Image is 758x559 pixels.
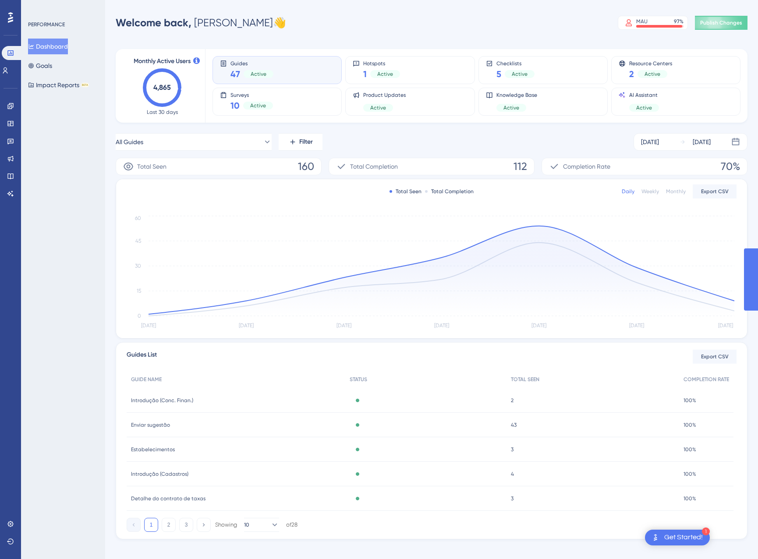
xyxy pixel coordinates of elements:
[684,446,696,453] span: 100%
[503,104,519,111] span: Active
[684,495,696,502] span: 100%
[514,159,527,173] span: 112
[434,322,449,329] tspan: [DATE]
[141,322,156,329] tspan: [DATE]
[137,288,141,294] tspan: 15
[496,68,501,80] span: 5
[299,137,313,147] span: Filter
[511,471,514,478] span: 4
[131,446,175,453] span: Estabelecimentos
[215,521,237,529] div: Showing
[496,60,535,66] span: Checklists
[131,376,162,383] span: GUIDE NAME
[622,188,634,195] div: Daily
[701,353,729,360] span: Export CSV
[641,188,659,195] div: Weekly
[693,184,737,198] button: Export CSV
[162,518,176,532] button: 2
[28,39,68,54] button: Dashboard
[674,18,684,25] div: 97 %
[496,92,537,99] span: Knowledge Base
[28,58,52,74] button: Goals
[131,421,170,428] span: Enviar sugestão
[350,161,398,172] span: Total Completion
[116,137,143,147] span: All Guides
[390,188,422,195] div: Total Seen
[135,215,141,221] tspan: 60
[286,521,298,529] div: of 28
[702,527,710,535] div: 1
[135,263,141,269] tspan: 30
[127,350,157,364] span: Guides List
[134,56,191,67] span: Monthly Active Users
[425,188,474,195] div: Total Completion
[239,322,254,329] tspan: [DATE]
[666,188,686,195] div: Monthly
[684,376,729,383] span: COMPLETION RATE
[718,322,733,329] tspan: [DATE]
[153,83,171,92] text: 4,865
[629,322,644,329] tspan: [DATE]
[244,521,249,528] span: 10
[511,421,517,428] span: 43
[135,238,141,244] tspan: 45
[244,518,279,532] button: 10
[138,313,141,319] tspan: 0
[511,495,514,502] span: 3
[81,83,89,87] div: BETA
[664,533,703,542] div: Get Started!
[279,133,322,151] button: Filter
[116,16,191,29] span: Welcome back,
[531,322,546,329] tspan: [DATE]
[684,397,696,404] span: 100%
[179,518,193,532] button: 3
[131,471,188,478] span: Introdução (Cadastros)
[650,532,661,543] img: launcher-image-alternative-text
[695,16,747,30] button: Publish Changes
[230,68,240,80] span: 47
[693,350,737,364] button: Export CSV
[721,524,747,551] iframe: UserGuiding AI Assistant Launcher
[350,376,367,383] span: STATUS
[629,60,672,66] span: Resource Centers
[684,421,696,428] span: 100%
[116,133,272,151] button: All Guides
[144,518,158,532] button: 1
[251,71,266,78] span: Active
[131,495,205,502] span: Detalhe do contrato de taxas
[629,92,659,99] span: AI Assistant
[370,104,386,111] span: Active
[511,397,514,404] span: 2
[137,161,166,172] span: Total Seen
[701,188,729,195] span: Export CSV
[645,71,660,78] span: Active
[131,397,193,404] span: Introdução (Conc. Finan.)
[298,159,314,173] span: 160
[700,19,742,26] span: Publish Changes
[363,60,400,66] span: Hotspots
[721,159,740,173] span: 70%
[377,71,393,78] span: Active
[363,92,406,99] span: Product Updates
[693,137,711,147] div: [DATE]
[641,137,659,147] div: [DATE]
[636,104,652,111] span: Active
[230,92,273,98] span: Surveys
[230,99,240,112] span: 10
[511,376,539,383] span: TOTAL SEEN
[336,322,351,329] tspan: [DATE]
[28,21,65,28] div: PERFORMANCE
[511,446,514,453] span: 3
[636,18,648,25] div: MAU
[645,530,710,545] div: Open Get Started! checklist, remaining modules: 1
[684,471,696,478] span: 100%
[28,77,89,93] button: Impact ReportsBETA
[250,102,266,109] span: Active
[230,60,273,66] span: Guides
[116,16,286,30] div: [PERSON_NAME] 👋
[147,109,178,116] span: Last 30 days
[363,68,367,80] span: 1
[563,161,610,172] span: Completion Rate
[629,68,634,80] span: 2
[512,71,528,78] span: Active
